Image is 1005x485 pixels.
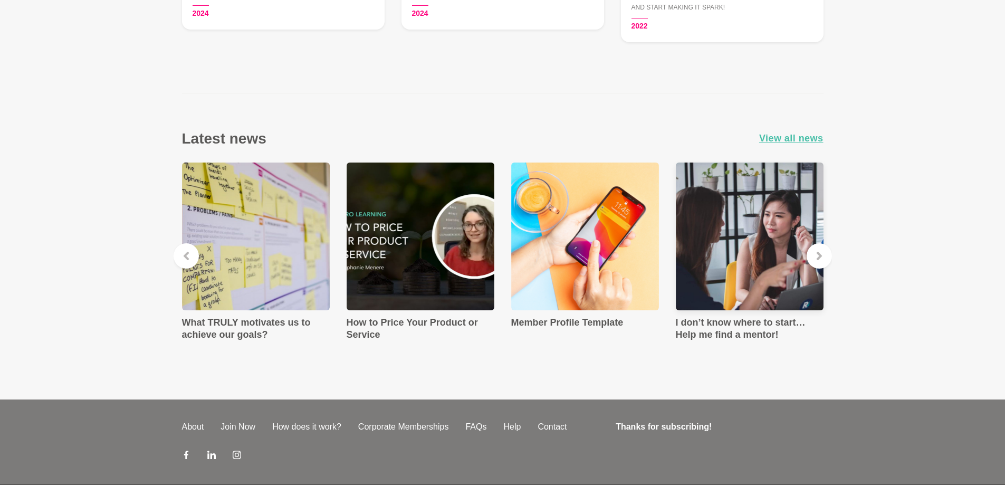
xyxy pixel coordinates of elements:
time: 2024 [193,5,209,19]
a: FAQs [457,421,495,433]
a: Instagram [233,450,241,463]
h4: I don’t know where to start… Help me find a mentor! [676,317,824,340]
a: LinkedIn [207,450,216,463]
a: Join Now [212,421,264,433]
a: How does it work? [264,421,350,433]
a: View all news [759,131,824,146]
time: 2024 [412,5,428,19]
h4: How to Price Your Product or Service [347,317,494,340]
a: How to Price Your Product or ServiceHow to Price Your Product or Service [347,163,494,340]
img: Member Profile Template [511,163,659,310]
a: I don’t know where to start… Help me find a mentor!I don’t know where to start… Help me find a me... [676,163,824,340]
h4: Member Profile Template [511,317,659,329]
a: Corporate Memberships [350,421,457,433]
time: 2022 [631,18,648,32]
h3: Latest news [182,129,266,148]
h4: What TRULY motivates us to achieve our goals? [182,317,330,340]
img: I don’t know where to start… Help me find a mentor! [676,163,824,310]
a: Member Profile TemplateMember Profile Template [511,163,659,329]
a: What TRULY motivates us to achieve our goals?What TRULY motivates us to achieve our goals? [182,163,330,340]
img: What TRULY motivates us to achieve our goals? [182,163,330,310]
a: Help [495,421,529,433]
a: Facebook [182,450,190,463]
h4: Thanks for subscribing! [616,421,817,433]
img: How to Price Your Product or Service [347,163,494,310]
a: About [174,421,213,433]
a: Contact [529,421,575,433]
